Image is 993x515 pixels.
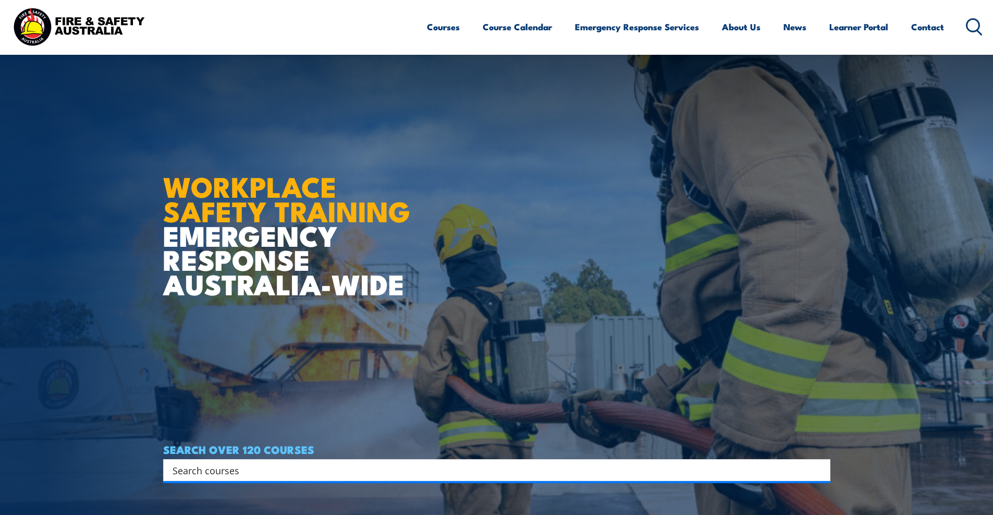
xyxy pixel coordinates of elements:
h1: EMERGENCY RESPONSE AUSTRALIA-WIDE [163,148,418,296]
h4: SEARCH OVER 120 COURSES [163,444,830,455]
a: About Us [722,13,761,41]
a: Courses [427,13,460,41]
strong: WORKPLACE SAFETY TRAINING [163,164,410,232]
input: Search input [173,462,807,478]
form: Search form [175,463,810,477]
a: Course Calendar [483,13,552,41]
a: Contact [911,13,944,41]
a: News [783,13,806,41]
a: Emergency Response Services [575,13,699,41]
button: Search magnifier button [812,463,827,477]
a: Learner Portal [829,13,888,41]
